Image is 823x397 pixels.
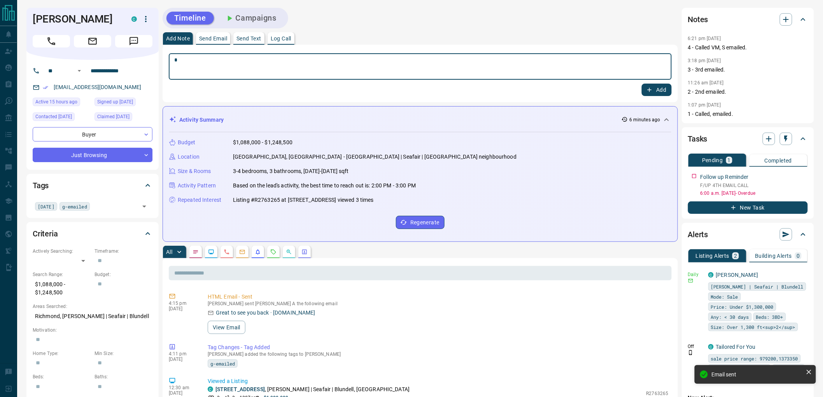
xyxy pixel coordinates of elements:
[688,225,808,244] div: Alerts
[711,355,798,362] span: sale price range: 979200,1373350
[224,249,230,255] svg: Calls
[765,158,792,163] p: Completed
[178,182,216,190] p: Activity Pattern
[711,323,795,331] span: Size: Over 1,300 ft<sup>2</sup>
[166,36,190,41] p: Add Note
[688,88,808,96] p: 2 - 2nd emailed.
[712,371,803,378] div: Email sent
[688,271,704,278] p: Daily
[33,303,152,310] p: Areas Searched:
[33,248,91,255] p: Actively Searching:
[700,182,808,189] p: F/UP 4TH EMAIL CALL
[95,112,152,123] div: Sat Oct 04 2025
[208,249,214,255] svg: Lead Browsing Activity
[33,310,152,323] p: Richmond, [PERSON_NAME] | Seafair | Blundell
[688,228,708,241] h2: Alerts
[255,249,261,255] svg: Listing Alerts
[208,343,669,352] p: Tag Changes - Tag Added
[169,351,196,357] p: 4:11 pm
[33,373,91,380] p: Beds:
[271,36,291,41] p: Log Call
[35,113,72,121] span: Contacted [DATE]
[33,327,152,334] p: Motivation:
[688,66,808,74] p: 3 - 3rd emailed.
[33,176,152,195] div: Tags
[95,248,152,255] p: Timeframe:
[217,12,284,24] button: Campaigns
[169,113,671,127] div: Activity Summary6 minutes ago
[396,216,445,229] button: Regenerate
[233,182,416,190] p: Based on the lead's activity, the best time to reach out is: 2:00 PM - 3:00 PM
[688,58,721,63] p: 3:18 pm [DATE]
[33,112,91,123] div: Wed Oct 08 2025
[756,313,783,321] span: Beds: 3BD+
[33,278,91,299] p: $1,088,000 - $1,248,500
[166,249,172,255] p: All
[696,253,730,259] p: Listing Alerts
[33,127,152,142] div: Buyer
[75,66,84,75] button: Open
[169,385,196,390] p: 12:30 am
[169,306,196,311] p: [DATE]
[33,148,152,162] div: Just Browsing
[179,116,224,124] p: Activity Summary
[208,321,245,334] button: View Email
[35,98,77,106] span: Active 15 hours ago
[178,138,196,147] p: Budget
[708,272,714,278] div: condos.ca
[33,179,49,192] h2: Tags
[286,249,292,255] svg: Opportunities
[199,36,227,41] p: Send Email
[208,301,669,306] p: [PERSON_NAME] sent [PERSON_NAME] A the following email
[301,249,308,255] svg: Agent Actions
[97,113,130,121] span: Claimed [DATE]
[215,386,265,392] a: [STREET_ADDRESS]
[233,153,517,161] p: [GEOGRAPHIC_DATA], [GEOGRAPHIC_DATA] - [GEOGRAPHIC_DATA] | Seafair | [GEOGRAPHIC_DATA] neighbourhood
[95,350,152,357] p: Min Size:
[33,350,91,357] p: Home Type:
[700,173,749,181] p: Follow up Reminder
[716,344,756,350] a: Tailored For You
[646,390,669,397] p: R2763265
[215,385,410,394] p: , [PERSON_NAME] | Seafair | Blundell, [GEOGRAPHIC_DATA]
[193,249,199,255] svg: Notes
[716,272,758,278] a: [PERSON_NAME]
[169,301,196,306] p: 4:15 pm
[755,253,792,259] p: Building Alerts
[208,387,213,392] div: condos.ca
[33,35,70,47] span: Call
[216,309,315,317] p: Great to see you back · [DOMAIN_NAME]
[131,16,137,22] div: condos.ca
[166,12,214,24] button: Timeline
[797,253,800,259] p: 0
[688,36,721,41] p: 6:21 pm [DATE]
[169,390,196,396] p: [DATE]
[178,196,221,204] p: Repeated Interest
[210,360,235,367] span: g-emailed
[169,357,196,362] p: [DATE]
[95,373,152,380] p: Baths:
[139,201,150,212] button: Open
[43,85,48,90] svg: Email Verified
[711,283,804,290] span: [PERSON_NAME] | Seafair | Blundell
[688,13,708,26] h2: Notes
[239,249,245,255] svg: Emails
[97,98,133,106] span: Signed up [DATE]
[728,157,731,163] p: 1
[700,190,808,197] p: 6:00 a.m. [DATE] - Overdue
[74,35,111,47] span: Email
[711,293,738,301] span: Mode: Sale
[688,44,808,52] p: 4 - Called VM, S emailed.
[734,253,737,259] p: 2
[270,249,277,255] svg: Requests
[702,157,723,163] p: Pending
[233,167,349,175] p: 3-4 bedrooms, 3 bathrooms, [DATE]-[DATE] sqft
[688,201,808,214] button: New Task
[688,10,808,29] div: Notes
[688,343,704,350] p: Off
[688,129,808,148] div: Tasks
[38,203,54,210] span: [DATE]
[95,271,152,278] p: Budget:
[629,116,660,123] p: 6 minutes ago
[236,36,261,41] p: Send Text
